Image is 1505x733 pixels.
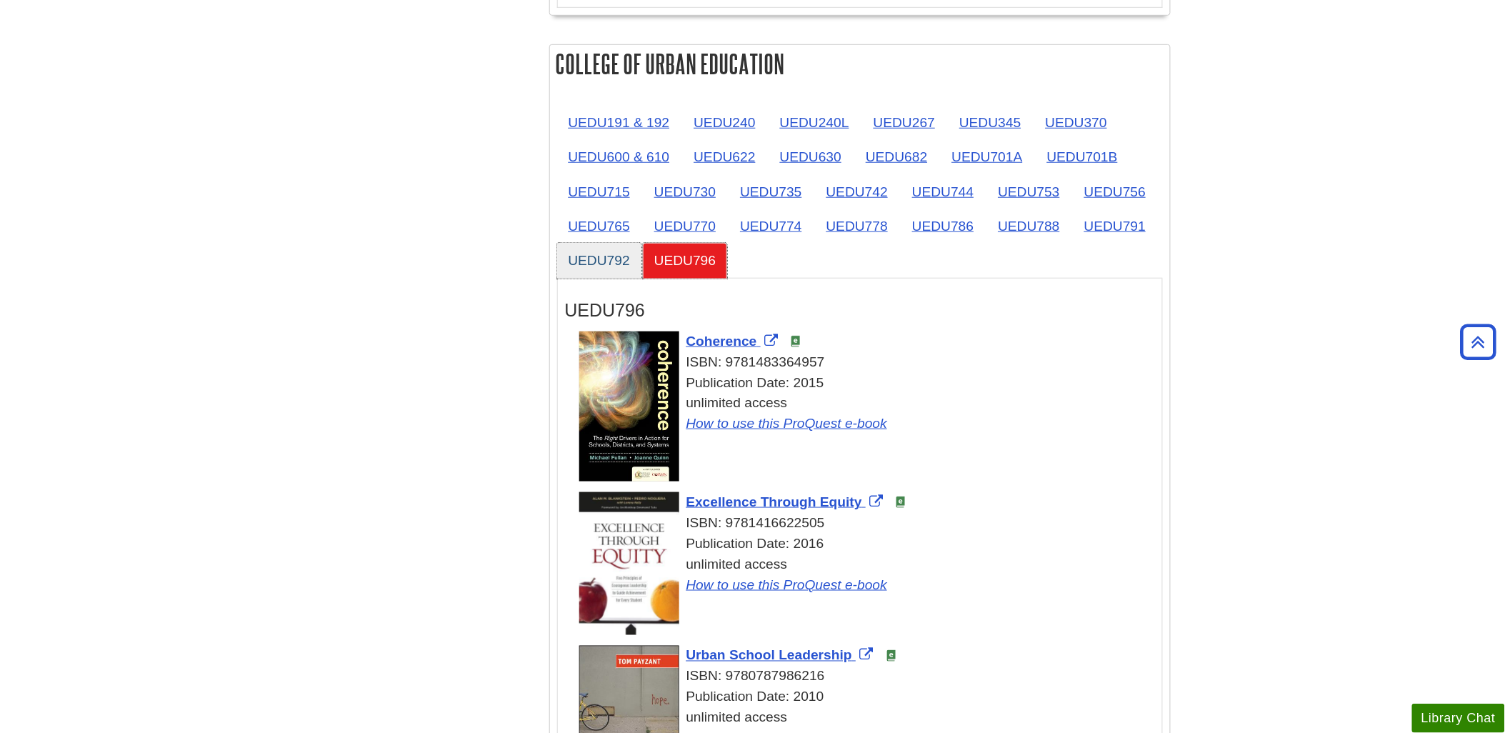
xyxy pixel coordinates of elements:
a: UEDU786 [901,209,985,244]
img: Cover Art [579,331,679,482]
span: Urban School Leadership [686,648,852,663]
a: UEDU796 [643,243,727,278]
a: Link opens in new window [686,648,877,663]
div: ISBN: 9780787986216 [579,667,1155,687]
img: Cover Art [579,492,679,635]
a: UEDU701A [941,139,1034,174]
a: UEDU715 [557,174,641,209]
a: UEDU345 [948,105,1032,140]
span: Coherence [686,334,757,349]
a: UEDU240 [682,105,766,140]
div: Publication Date: 2010 [579,687,1155,708]
a: UEDU792 [557,243,641,278]
a: UEDU735 [729,174,813,209]
a: UEDU765 [557,209,641,244]
a: UEDU753 [986,174,1071,209]
a: UEDU778 [815,209,899,244]
a: UEDU791 [1073,209,1157,244]
img: e-Book [790,336,801,347]
a: Link opens in new window [686,494,887,509]
div: ISBN: 9781416622505 [579,513,1155,534]
div: Publication Date: 2015 [579,373,1155,394]
div: ISBN: 9781483364957 [579,352,1155,373]
a: UEDU742 [815,174,899,209]
div: unlimited access [579,554,1155,596]
h2: College of Urban Education [550,45,1170,83]
a: UEDU370 [1034,105,1119,140]
img: e-Book [895,497,906,508]
a: How to use this ProQuest e-book [686,577,888,592]
a: UEDU622 [682,139,766,174]
a: UEDU240L [769,105,861,140]
h3: UEDU796 [565,300,1155,321]
a: UEDU744 [901,174,985,209]
a: UEDU682 [854,139,939,174]
a: UEDU770 [643,209,727,244]
a: UEDU600 & 610 [557,139,681,174]
a: UEDU756 [1073,174,1157,209]
a: Link opens in new window [686,334,782,349]
span: Excellence Through Equity [686,494,862,509]
a: UEDU774 [729,209,813,244]
a: UEDU191 & 192 [557,105,681,140]
a: UEDU788 [986,209,1071,244]
a: UEDU267 [862,105,946,140]
a: How to use this ProQuest e-book [686,416,888,431]
img: e-Book [886,650,897,662]
a: Back to Top [1456,332,1501,351]
div: unlimited access [579,393,1155,434]
a: UEDU730 [643,174,727,209]
button: Library Chat [1412,704,1505,733]
div: Publication Date: 2016 [579,534,1155,554]
a: UEDU701B [1036,139,1129,174]
a: UEDU630 [769,139,853,174]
